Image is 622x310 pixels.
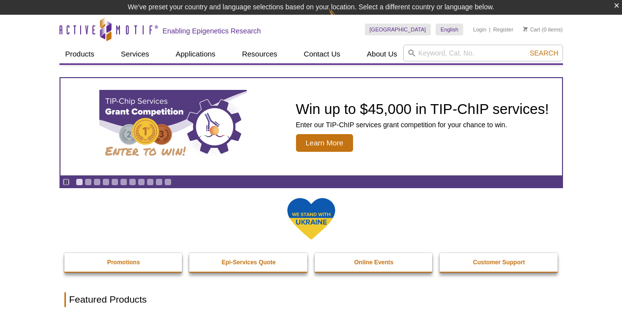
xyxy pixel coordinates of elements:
img: Change Here [328,7,355,30]
a: TIP-ChIP Services Grant Competition Win up to $45,000 in TIP-ChIP services! Enter our TIP-ChIP se... [60,78,562,175]
a: Go to slide 2 [85,178,92,186]
a: Applications [170,45,221,63]
a: Cart [523,26,540,33]
li: (0 items) [523,24,563,35]
a: Go to slide 4 [102,178,110,186]
a: Toggle autoplay [62,178,70,186]
button: Search [527,49,561,57]
a: Services [115,45,155,63]
a: Go to slide 6 [120,178,127,186]
a: Epi-Services Quote [189,253,308,272]
a: Promotions [64,253,183,272]
a: Go to slide 3 [93,178,101,186]
strong: Epi-Services Quote [222,259,276,266]
strong: Promotions [107,259,140,266]
img: TIP-ChIP Services Grant Competition [99,90,247,164]
article: TIP-ChIP Services Grant Competition [60,78,562,175]
a: Online Events [315,253,434,272]
h2: Featured Products [64,292,558,307]
a: Go to slide 1 [76,178,83,186]
a: Go to slide 10 [155,178,163,186]
li: | [489,24,491,35]
h2: Enabling Epigenetics Research [163,27,261,35]
a: Go to slide 9 [147,178,154,186]
a: English [436,24,463,35]
input: Keyword, Cat. No. [403,45,563,61]
span: Learn More [296,134,354,152]
a: Products [59,45,100,63]
a: Customer Support [440,253,559,272]
p: Enter our TIP-ChIP services grant competition for your chance to win. [296,120,549,129]
a: About Us [361,45,403,63]
h2: Win up to $45,000 in TIP-ChIP services! [296,102,549,116]
a: Register [493,26,513,33]
a: Go to slide 8 [138,178,145,186]
strong: Customer Support [473,259,525,266]
a: Go to slide 5 [111,178,118,186]
a: Go to slide 11 [164,178,172,186]
a: Contact Us [298,45,346,63]
img: We Stand With Ukraine [287,197,336,241]
span: Search [530,49,558,57]
a: [GEOGRAPHIC_DATA] [365,24,431,35]
strong: Online Events [354,259,393,266]
a: Login [473,26,486,33]
a: Go to slide 7 [129,178,136,186]
a: Resources [236,45,283,63]
img: Your Cart [523,27,528,31]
